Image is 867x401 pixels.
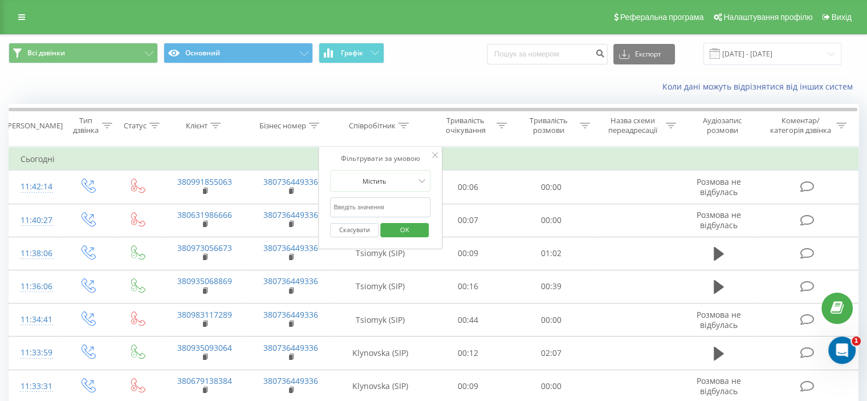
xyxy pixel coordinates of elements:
input: Введіть значення [330,197,430,217]
span: Розмова не відбулась [697,209,741,230]
div: Бізнес номер [259,121,306,131]
a: 380679138384 [177,375,232,386]
td: Tsiomyk (SIP) [334,270,427,303]
span: Всі дзвінки [27,48,65,58]
button: Скасувати [330,223,378,237]
span: Розмова не відбулась [697,309,741,330]
a: 380736449336 [263,176,318,187]
td: Tsiomyk (SIP) [334,303,427,337]
td: 00:07 [427,204,510,237]
button: Всі дзвінки [9,43,158,63]
div: 11:33:31 [21,375,51,398]
a: 380983117289 [177,309,232,320]
td: Klynovska (SIP) [334,337,427,370]
td: 02:07 [510,337,592,370]
a: 380736449336 [263,375,318,386]
td: 00:00 [510,204,592,237]
td: Сьогодні [9,148,858,171]
a: 380736449336 [263,309,318,320]
td: 00:09 [427,237,510,270]
div: Коментар/категорія дзвінка [767,116,833,135]
div: Статус [124,121,146,131]
td: 00:00 [510,171,592,204]
iframe: Intercom live chat [828,337,856,364]
td: 00:16 [427,270,510,303]
span: Розмова не відбулась [697,176,741,197]
td: Tsiomyk (SIP) [334,237,427,270]
td: 00:06 [427,171,510,204]
div: 11:38:06 [21,242,51,265]
button: Основний [164,43,313,63]
div: 11:36:06 [21,276,51,298]
button: OK [380,223,429,237]
span: Реферальна програма [620,13,704,22]
a: 380973056673 [177,242,232,253]
a: 380736449336 [263,342,318,353]
div: Співробітник [349,121,396,131]
td: 01:02 [510,237,592,270]
div: Фільтрувати за умовою [330,153,430,164]
div: 11:40:27 [21,209,51,232]
span: Налаштування профілю [723,13,812,22]
div: 11:34:41 [21,309,51,331]
a: 380631986666 [177,209,232,220]
td: 00:12 [427,337,510,370]
a: 380935068869 [177,276,232,286]
span: Графік [341,49,363,57]
input: Пошук за номером [487,44,608,64]
div: 11:33:59 [21,342,51,364]
div: Тип дзвінка [72,116,99,135]
a: Коли дані можуть відрізнятися вiд інших систем [662,81,858,92]
td: 00:00 [510,303,592,337]
a: 380736449336 [263,209,318,220]
div: [PERSON_NAME] [5,121,63,131]
span: Розмова не відбулась [697,375,741,396]
button: Графік [319,43,384,63]
a: 380736449336 [263,276,318,286]
td: 00:39 [510,270,592,303]
span: Вихід [832,13,852,22]
div: Тривалість очікування [437,116,494,135]
span: OK [389,221,421,238]
td: 00:44 [427,303,510,337]
button: Експорт [613,44,675,64]
div: 11:42:14 [21,176,51,198]
span: 1 [852,337,861,346]
div: Тривалість розмови [520,116,577,135]
a: 380991855063 [177,176,232,187]
a: 380736449336 [263,242,318,253]
div: Клієнт [186,121,207,131]
div: Назва схеми переадресації [603,116,663,135]
div: Аудіозапис розмови [689,116,756,135]
a: 380935093064 [177,342,232,353]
